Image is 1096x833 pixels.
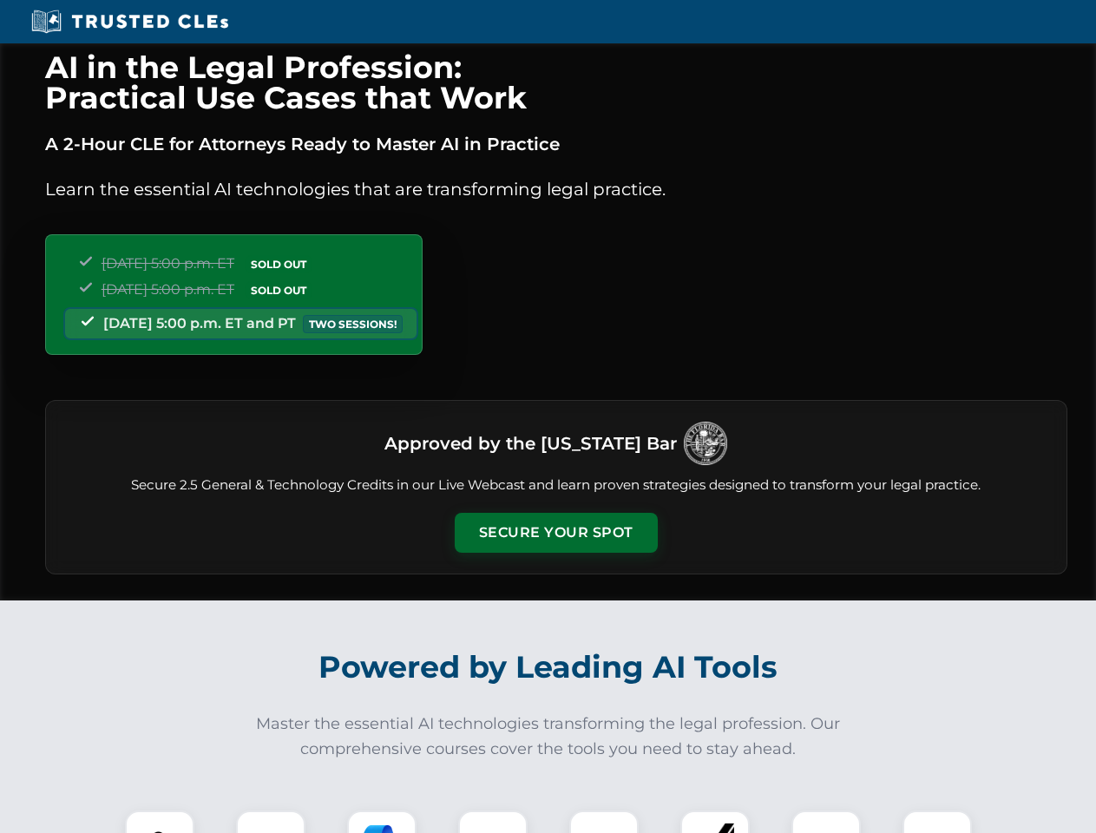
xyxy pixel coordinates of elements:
h1: AI in the Legal Profession: Practical Use Cases that Work [45,52,1067,113]
h3: Approved by the [US_STATE] Bar [384,428,677,459]
span: SOLD OUT [245,281,312,299]
h2: Powered by Leading AI Tools [68,637,1029,698]
p: A 2-Hour CLE for Attorneys Ready to Master AI in Practice [45,130,1067,158]
p: Learn the essential AI technologies that are transforming legal practice. [45,175,1067,203]
span: SOLD OUT [245,255,312,273]
span: [DATE] 5:00 p.m. ET [102,255,234,272]
img: Logo [684,422,727,465]
button: Secure Your Spot [455,513,658,553]
p: Secure 2.5 General & Technology Credits in our Live Webcast and learn proven strategies designed ... [67,476,1046,495]
p: Master the essential AI technologies transforming the legal profession. Our comprehensive courses... [245,712,852,762]
span: [DATE] 5:00 p.m. ET [102,281,234,298]
img: Trusted CLEs [26,9,233,35]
